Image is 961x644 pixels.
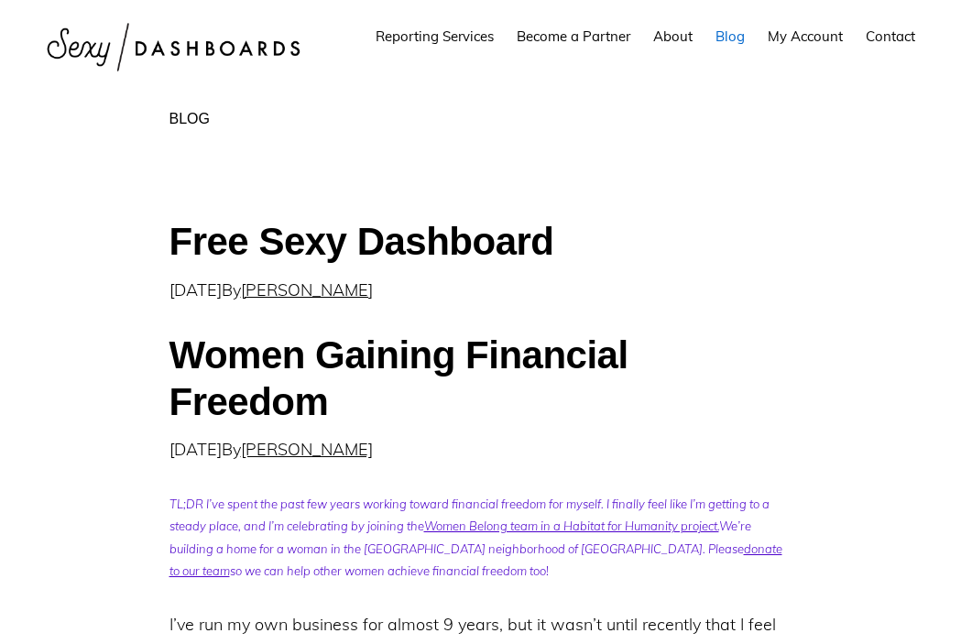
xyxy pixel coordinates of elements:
[169,497,782,578] em: TL;DR I’ve spent the past few years working toward financial freedom for myself. I finally feel l...
[169,219,792,333] article: Free Sexy Dashboard
[517,27,630,45] span: Become a Partner
[366,11,503,61] a: Reporting Services
[857,11,924,61] a: Contact
[366,11,924,61] nav: Main
[169,220,554,263] a: Free Sexy Dashboard
[759,11,852,61] a: My Account
[169,493,792,583] p: !
[169,439,222,460] time: [DATE]
[644,11,702,61] a: About
[508,11,639,61] a: Become a Partner
[169,333,628,422] a: Women Gaining Financial Freedom
[715,27,745,45] span: Blog
[169,110,792,127] h1: Blog
[241,279,373,300] a: [PERSON_NAME]
[706,11,754,61] a: Blog
[768,27,843,45] span: My Account
[376,27,494,45] span: Reporting Services
[169,434,792,465] p: By
[241,439,373,460] a: [PERSON_NAME]
[653,27,693,45] span: About
[169,541,782,578] a: donate to our team
[37,9,311,85] img: Sexy Dashboards
[866,27,915,45] span: Contact
[169,279,222,300] time: [DATE]
[169,275,792,306] p: By
[424,518,719,533] a: Women Belong team in a Habitat for Humanity project.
